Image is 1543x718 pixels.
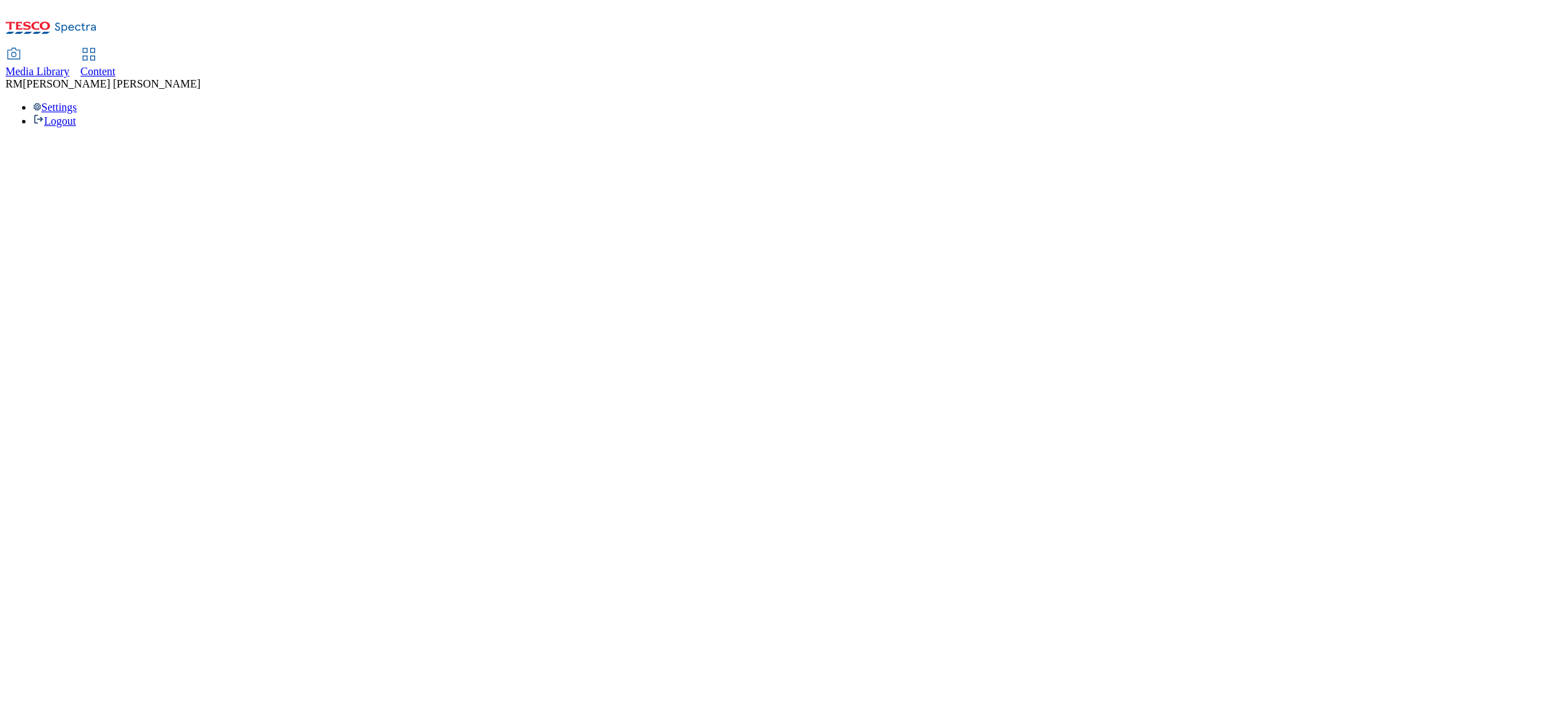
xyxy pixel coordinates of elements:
a: Settings [33,101,77,113]
span: RM [6,78,23,90]
span: Media Library [6,65,70,77]
a: Logout [33,115,76,127]
span: Content [81,65,116,77]
a: Content [81,49,116,78]
a: Media Library [6,49,70,78]
span: [PERSON_NAME] [PERSON_NAME] [23,78,200,90]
